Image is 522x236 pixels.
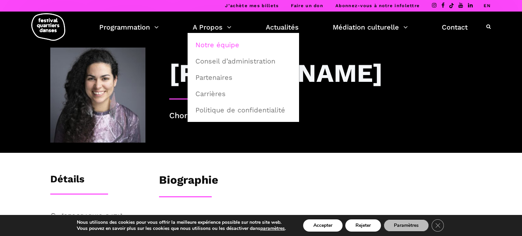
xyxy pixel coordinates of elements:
h3: Biographie [159,173,218,190]
a: J’achète mes billets [225,3,279,8]
a: Conseil d’administration [191,53,295,69]
a: Faire un don [291,3,323,8]
img: Maria Vartanova 1.1 – Ivanie Aubin-Malo [50,48,145,143]
p: Chorégraphe [169,110,472,122]
span: [GEOGRAPHIC_DATA] [62,212,145,221]
button: Rejeter [345,219,381,232]
button: paramètres [260,225,285,232]
img: logo-fqd-med [31,13,65,41]
a: EN [484,3,491,8]
p: Vous pouvez en savoir plus sur les cookies que nous utilisons ou les désactiver dans . [77,225,286,232]
button: Accepter [303,219,343,232]
a: Notre équipe [191,37,295,53]
a: Contact [442,21,468,33]
a: Politique de confidentialité [191,102,295,118]
a: Abonnez-vous à notre infolettre [335,3,420,8]
a: Carrières [191,86,295,102]
a: Partenaires [191,70,295,85]
a: A Propos [193,21,231,33]
h3: [PERSON_NAME] [169,58,383,88]
a: Médiation culturelle [333,21,408,33]
h3: Détails [50,173,84,190]
a: Actualités [266,21,299,33]
button: Paramètres [384,219,429,232]
button: Close GDPR Cookie Banner [432,219,444,232]
p: Nous utilisons des cookies pour vous offrir la meilleure expérience possible sur notre site web. [77,219,286,225]
a: Programmation [99,21,159,33]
